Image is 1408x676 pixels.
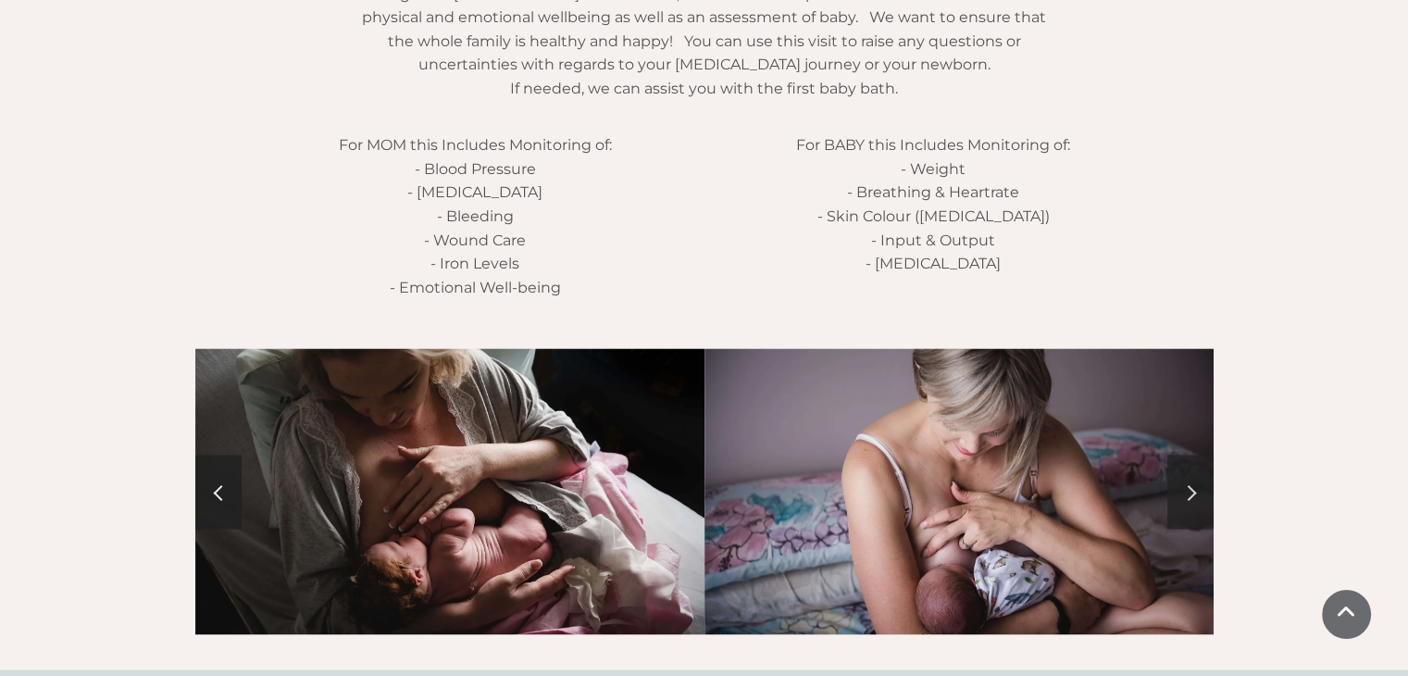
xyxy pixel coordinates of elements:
[1322,590,1371,639] a: Scroll To Top
[246,205,704,229] p: - Bleeding
[246,157,704,182] p: - Blood Pressure
[246,181,704,205] p: - [MEDICAL_DATA]
[348,77,1061,101] p: If needed, we can assist you with the first baby bath.
[704,252,1163,276] p: - [MEDICAL_DATA]
[246,133,704,157] p: For MOM this Includes Monitoring of:
[704,205,1163,229] p: - Skin Colour ([MEDICAL_DATA])
[246,276,704,300] p: - Emotional Well-being
[704,157,1163,182] p: - Weight
[246,252,704,276] p: - Iron Levels
[704,229,1163,253] p: - Input & Output
[704,181,1163,205] p: - Breathing & Heartrate
[246,229,704,253] p: - Wound Care
[704,133,1163,157] p: For BABY this Includes Monitoring of:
